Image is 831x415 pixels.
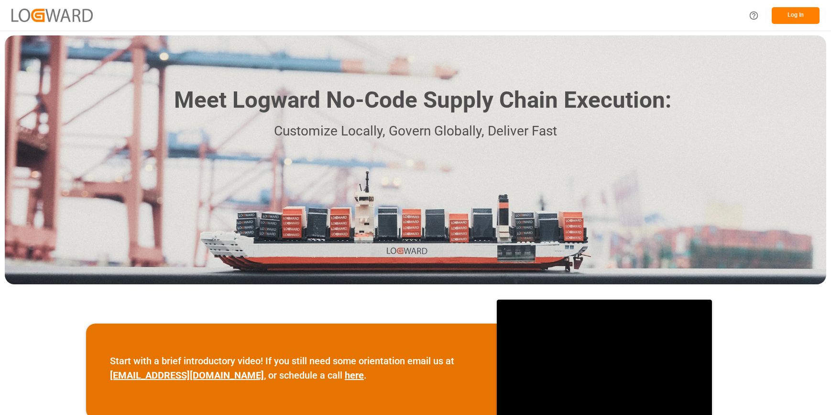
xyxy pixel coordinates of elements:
[174,83,671,117] h1: Meet Logward No-Code Supply Chain Execution:
[772,7,820,24] button: Log In
[345,370,364,381] a: here
[11,9,93,22] img: Logward_new_orange.png
[110,354,473,382] p: Start with a brief introductory video! If you still need some orientation email us at , or schedu...
[743,5,765,26] button: Help Center
[160,121,671,142] p: Customize Locally, Govern Globally, Deliver Fast
[110,370,264,381] a: [EMAIL_ADDRESS][DOMAIN_NAME]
